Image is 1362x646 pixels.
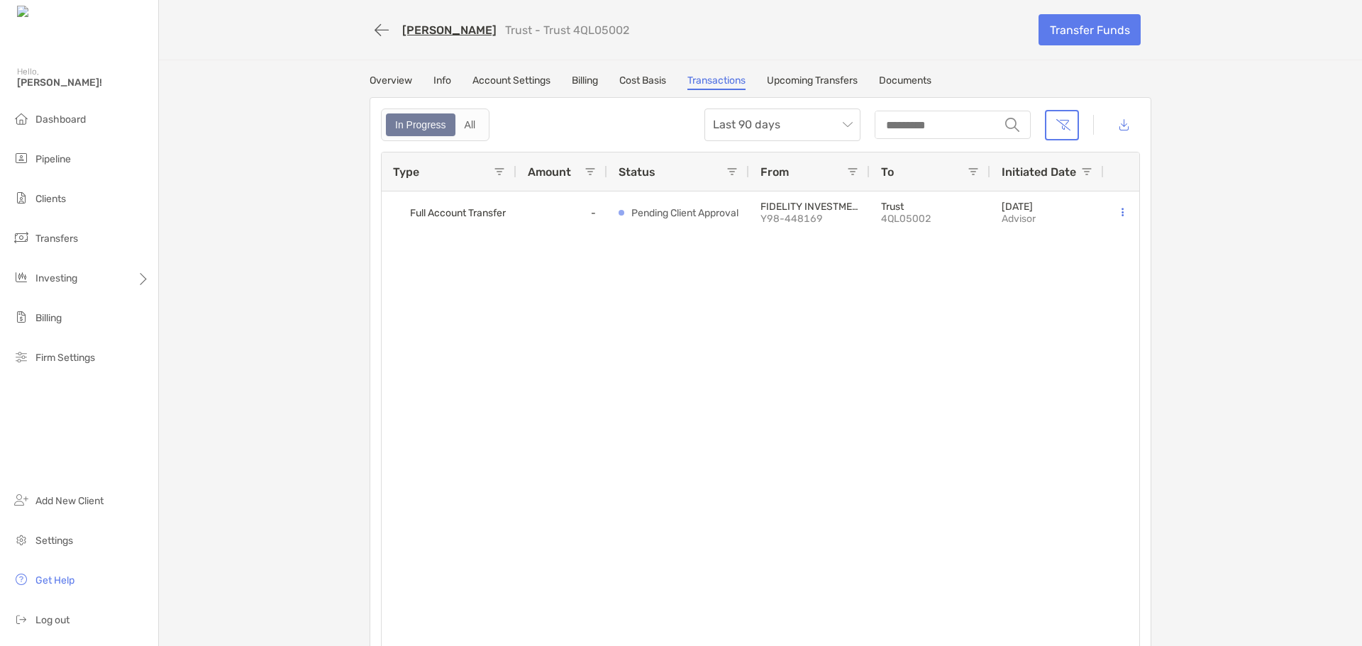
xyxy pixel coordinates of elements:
[13,150,30,167] img: pipeline icon
[13,189,30,206] img: clients icon
[387,115,454,135] div: In Progress
[393,165,419,179] span: Type
[1002,165,1076,179] span: Initiated Date
[13,611,30,628] img: logout icon
[687,74,746,90] a: Transactions
[505,23,629,37] p: Trust - Trust 4QL05002
[17,6,77,19] img: Zoe Logo
[35,113,86,126] span: Dashboard
[13,229,30,246] img: transfers icon
[35,193,66,205] span: Clients
[528,165,571,179] span: Amount
[35,312,62,324] span: Billing
[760,165,789,179] span: From
[1039,14,1141,45] a: Transfer Funds
[13,571,30,588] img: get-help icon
[13,531,30,548] img: settings icon
[35,272,77,284] span: Investing
[17,77,150,89] span: [PERSON_NAME]!
[879,74,931,90] a: Documents
[35,153,71,165] span: Pipeline
[35,352,95,364] span: Firm Settings
[433,74,451,90] a: Info
[1045,110,1079,140] button: Clear filters
[472,74,550,90] a: Account Settings
[370,74,412,90] a: Overview
[13,110,30,127] img: dashboard icon
[13,269,30,286] img: investing icon
[13,491,30,508] img: add_new_client icon
[35,535,73,547] span: Settings
[35,614,70,626] span: Log out
[881,165,894,179] span: To
[767,74,858,90] a: Upcoming Transfers
[410,201,506,225] span: Full Account Transfer
[713,109,852,140] span: Last 90 days
[35,495,104,507] span: Add New Client
[1005,118,1019,132] img: input icon
[13,348,30,365] img: firm-settings icon
[619,74,666,90] a: Cost Basis
[881,201,979,213] p: Trust
[572,74,598,90] a: Billing
[760,213,858,225] p: Y98-448169
[760,201,858,213] p: FIDELITY INVESTMENTS
[35,233,78,245] span: Transfers
[457,115,484,135] div: All
[13,308,30,325] img: billing icon
[631,204,738,222] p: Pending Client Approval
[402,23,497,37] a: [PERSON_NAME]
[619,165,655,179] span: Status
[35,574,74,586] span: Get Help
[881,213,979,225] p: 4QL05002
[516,191,607,234] div: -
[1002,213,1036,225] p: advisor
[1002,201,1036,213] p: [DATE]
[381,108,489,141] div: segmented control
